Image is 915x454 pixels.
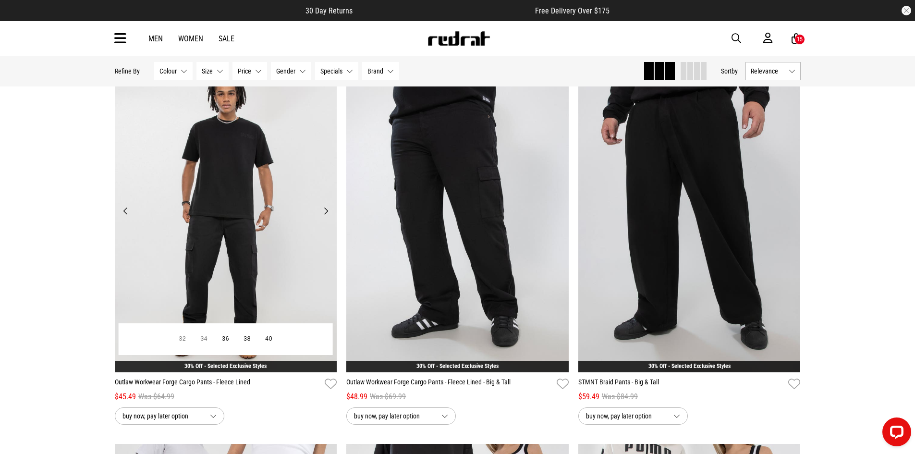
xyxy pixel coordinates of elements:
[219,34,234,43] a: Sale
[115,377,321,391] a: Outlaw Workwear Forge Cargo Pants - Fleece Lined
[122,410,202,422] span: buy now, pay later option
[236,331,258,348] button: 38
[115,407,224,425] button: buy now, pay later option
[745,62,801,80] button: Relevance
[178,34,203,43] a: Women
[305,6,353,15] span: 30 Day Returns
[346,61,569,372] img: Outlaw Workwear Forge Cargo Pants - Fleece Lined - Big & Tall in Black
[346,391,367,403] span: $48.99
[586,410,666,422] span: buy now, pay later option
[115,67,140,75] p: Refine By
[120,205,132,217] button: Previous
[578,377,785,391] a: STMNT Braid Pants - Big & Tall
[215,331,236,348] button: 36
[367,67,383,75] span: Brand
[196,62,229,80] button: Size
[372,6,516,15] iframe: Customer reviews powered by Trustpilot
[276,67,295,75] span: Gender
[271,62,311,80] button: Gender
[346,377,553,391] a: Outlaw Workwear Forge Cargo Pants - Fleece Lined - Big & Tall
[370,391,406,403] span: Was $69.99
[232,62,267,80] button: Price
[320,67,342,75] span: Specials
[258,331,280,348] button: 40
[320,205,332,217] button: Next
[648,363,731,369] a: 30% Off - Selected Exclusive Styles
[751,67,785,75] span: Relevance
[115,61,337,372] img: Outlaw Workwear Forge Cargo Pants - Fleece Lined in Black
[427,31,490,46] img: Redrat logo
[602,391,638,403] span: Was $84.99
[184,363,267,369] a: 30% Off - Selected Exclusive Styles
[354,410,434,422] span: buy now, pay later option
[171,331,193,348] button: 32
[148,34,163,43] a: Men
[875,414,915,454] iframe: LiveChat chat widget
[535,6,610,15] span: Free Delivery Over $175
[346,407,456,425] button: buy now, pay later option
[721,65,738,77] button: Sortby
[416,363,499,369] a: 30% Off - Selected Exclusive Styles
[138,391,174,403] span: Was $64.99
[578,61,801,372] img: Stmnt Braid Pants - Big & Tall in Black
[362,62,399,80] button: Brand
[732,67,738,75] span: by
[193,331,215,348] button: 34
[159,67,177,75] span: Colour
[578,407,688,425] button: buy now, pay later option
[792,34,801,44] a: 15
[154,62,193,80] button: Colour
[238,67,251,75] span: Price
[202,67,213,75] span: Size
[315,62,358,80] button: Specials
[578,391,599,403] span: $59.49
[115,391,136,403] span: $45.49
[797,36,803,43] div: 15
